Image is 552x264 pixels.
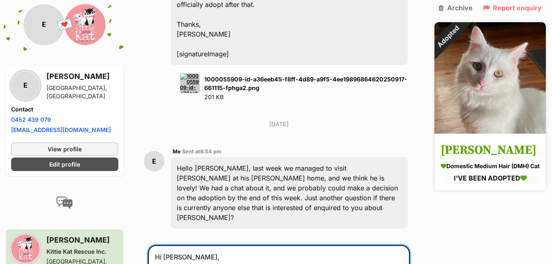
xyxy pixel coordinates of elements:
[46,248,118,256] div: Kittie Kat Rescue Inc.
[424,12,473,61] div: Adopted
[46,84,118,100] div: [GEOGRAPHIC_DATA], [GEOGRAPHIC_DATA]
[182,148,222,155] span: Sent at
[434,22,546,134] img: Mr Pickles
[11,71,40,100] div: E
[434,127,546,135] a: Adopted
[200,148,222,155] span: 8:54 pm
[56,197,73,209] img: conversation-icon-4a6f8262b818ee0b60e3300018af0b2d0b884aa5de6e9bcb8d3d4eeb1a70a7c4.svg
[11,142,118,156] a: View profile
[180,73,200,93] img: 1000055909-id-a36eeb45-f8ff-4d89-a9f5-4ee19896864620250917-661115-fphga2.png
[144,151,164,171] div: E
[11,126,111,133] a: [EMAIL_ADDRESS][DOMAIN_NAME]
[11,105,118,113] h4: Contact
[46,71,118,82] h3: [PERSON_NAME]
[55,16,74,34] span: 💌
[11,234,40,263] img: Kittie Kat Rescue Inc. profile pic
[441,173,540,184] div: I'VE BEEN ADOPTED
[441,141,540,160] h3: [PERSON_NAME]
[204,76,407,91] strong: 1000055909-id-a36eeb45-f8ff-4d89-a9f5-4ee19896864620250917-661115-fphga2.png
[46,234,118,246] h3: [PERSON_NAME]
[439,4,473,12] a: Archive
[483,4,542,12] a: Report enquiry
[204,93,224,100] span: 201 KB
[11,116,51,123] a: 0452 439 079
[144,120,414,128] p: [DATE]
[173,148,181,155] span: Me
[11,157,118,171] a: Edit profile
[434,135,546,190] a: [PERSON_NAME] Domestic Medium Hair (DMH) Cat I'VE BEEN ADOPTED
[171,157,408,229] div: Hello [PERSON_NAME], last week we managed to visit [PERSON_NAME] at his [PERSON_NAME] home, and w...
[65,4,106,45] img: Kittie Kat Rescue Inc. profile pic
[48,145,82,153] span: View profile
[441,162,540,171] div: Domestic Medium Hair (DMH) Cat
[23,4,65,45] div: E
[49,160,80,169] span: Edit profile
